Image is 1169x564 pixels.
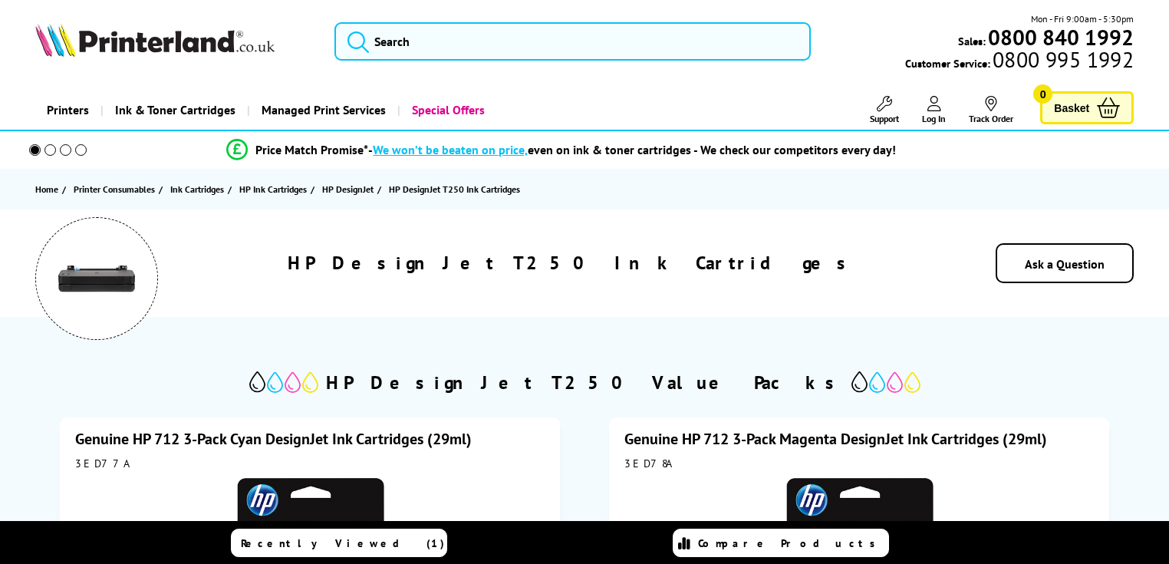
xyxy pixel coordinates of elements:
[74,181,155,197] span: Printer Consumables
[922,113,946,124] span: Log In
[75,429,472,449] a: Genuine HP 712 3-Pack Cyan DesignJet Ink Cartridges (29ml)
[170,181,228,197] a: Ink Cartridges
[231,529,447,557] a: Recently Viewed (1)
[35,181,62,197] a: Home
[986,30,1134,45] a: 0800 840 1992
[239,181,307,197] span: HP Ink Cartridges
[170,181,224,197] span: Ink Cartridges
[255,142,368,157] span: Price Match Promise*
[334,22,811,61] input: Search
[1031,12,1134,26] span: Mon - Fri 9:00am - 5:30pm
[870,113,899,124] span: Support
[1040,91,1134,124] a: Basket 0
[988,23,1134,51] b: 0800 840 1992
[397,91,496,130] a: Special Offers
[35,23,275,57] img: Printerland Logo
[1033,84,1052,104] span: 0
[624,457,1094,470] div: 3ED78A
[990,52,1134,67] span: 0800 995 1992
[624,429,1047,449] a: Genuine HP 712 3-Pack Magenta DesignJet Ink Cartridges (29ml)
[1025,256,1105,272] a: Ask a Question
[239,181,311,197] a: HP Ink Cartridges
[35,23,315,60] a: Printerland Logo
[969,96,1013,124] a: Track Order
[288,251,855,275] h1: HP DesignJet T250 Ink Cartridges
[75,457,545,470] div: 3ED77A
[322,181,374,197] span: HP DesignJet
[100,91,247,130] a: Ink & Toner Cartridges
[58,240,135,317] img: HP DesignJet T250 Large Format Printer Ink Cartridges
[247,91,397,130] a: Managed Print Services
[8,137,1115,163] li: modal_Promise
[322,181,377,197] a: HP DesignJet
[905,52,1134,71] span: Customer Service:
[870,96,899,124] a: Support
[368,142,896,157] div: - even on ink & toner cartridges - We check our competitors every day!
[326,371,844,394] h2: HP DesignJet T250 Value Packs
[698,536,884,550] span: Compare Products
[1054,97,1089,118] span: Basket
[389,183,520,195] span: HP DesignJet T250 Ink Cartridges
[241,536,445,550] span: Recently Viewed (1)
[673,529,889,557] a: Compare Products
[115,91,235,130] span: Ink & Toner Cartridges
[74,181,159,197] a: Printer Consumables
[373,142,528,157] span: We won’t be beaten on price,
[958,34,986,48] span: Sales:
[35,91,100,130] a: Printers
[922,96,946,124] a: Log In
